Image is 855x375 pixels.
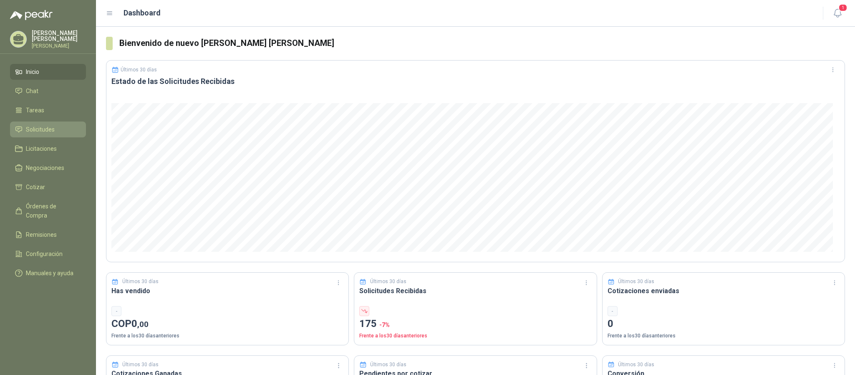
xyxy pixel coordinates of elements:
[121,67,157,73] p: Últimos 30 días
[10,102,86,118] a: Tareas
[370,278,406,286] p: Últimos 30 días
[608,286,840,296] h3: Cotizaciones enviadas
[10,179,86,195] a: Cotizar
[26,230,57,239] span: Remisiones
[838,4,847,12] span: 1
[359,316,591,332] p: 175
[26,67,39,76] span: Inicio
[830,6,845,21] button: 1
[111,332,343,340] p: Frente a los 30 días anteriores
[111,76,840,86] h3: Estado de las Solicitudes Recibidas
[359,332,591,340] p: Frente a los 30 días anteriores
[111,316,343,332] p: COP
[359,286,591,296] h3: Solicitudes Recibidas
[10,246,86,262] a: Configuración
[10,160,86,176] a: Negociaciones
[608,332,840,340] p: Frente a los 30 días anteriores
[111,306,121,316] div: -
[131,318,149,329] span: 0
[137,319,149,329] span: ,00
[608,306,618,316] div: -
[26,269,73,278] span: Manuales y ayuda
[26,86,38,96] span: Chat
[32,30,86,42] p: [PERSON_NAME] [PERSON_NAME]
[26,249,63,258] span: Configuración
[122,278,159,286] p: Últimos 30 días
[119,37,845,50] h3: Bienvenido de nuevo [PERSON_NAME] [PERSON_NAME]
[10,83,86,99] a: Chat
[10,198,86,223] a: Órdenes de Compra
[26,202,78,220] span: Órdenes de Compra
[26,106,44,115] span: Tareas
[370,361,406,369] p: Últimos 30 días
[379,322,390,328] span: -7 %
[10,122,86,137] a: Solicitudes
[26,125,55,134] span: Solicitudes
[26,163,64,172] span: Negociaciones
[10,227,86,243] a: Remisiones
[618,278,654,286] p: Últimos 30 días
[608,316,840,332] p: 0
[111,286,343,296] h3: Has vendido
[26,144,57,153] span: Licitaciones
[124,7,161,19] h1: Dashboard
[122,361,159,369] p: Últimos 30 días
[618,361,654,369] p: Últimos 30 días
[10,141,86,157] a: Licitaciones
[10,265,86,281] a: Manuales y ayuda
[26,182,45,192] span: Cotizar
[32,43,86,48] p: [PERSON_NAME]
[10,10,53,20] img: Logo peakr
[10,64,86,80] a: Inicio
